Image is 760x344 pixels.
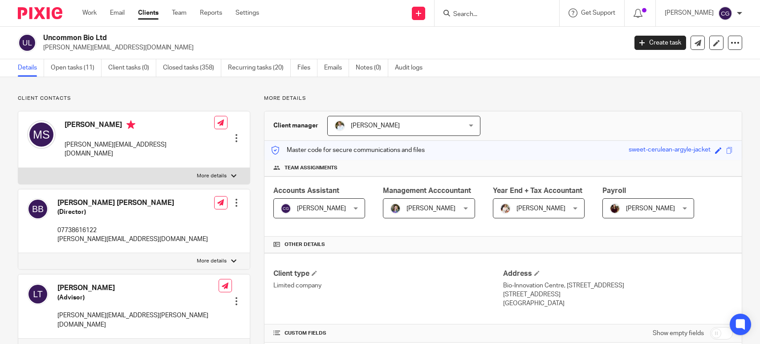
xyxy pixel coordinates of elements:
[57,235,208,244] p: [PERSON_NAME][EMAIL_ADDRESS][DOMAIN_NAME]
[500,203,511,214] img: Kayleigh%20Henson.jpeg
[629,145,711,156] div: sweet-cerulean-argyle-jacket
[236,8,259,17] a: Settings
[197,258,227,265] p: More details
[665,8,714,17] p: [PERSON_NAME]
[51,59,102,77] a: Open tasks (11)
[634,36,686,50] a: Create task
[27,198,49,220] img: svg%3E
[18,59,44,77] a: Details
[108,59,156,77] a: Client tasks (0)
[273,281,503,290] p: Limited company
[273,269,503,278] h4: Client type
[297,205,346,212] span: [PERSON_NAME]
[264,95,742,102] p: More details
[395,59,429,77] a: Audit logs
[503,281,733,290] p: Bio-Innovation Centre, [STREET_ADDRESS]
[452,11,532,19] input: Search
[138,8,159,17] a: Clients
[172,8,187,17] a: Team
[610,203,620,214] img: MaxAcc_Sep21_ElliDeanPhoto_030.jpg
[284,241,325,248] span: Other details
[516,205,565,212] span: [PERSON_NAME]
[626,205,675,212] span: [PERSON_NAME]
[57,198,208,208] h4: [PERSON_NAME] [PERSON_NAME]
[602,187,626,194] span: Payroll
[356,59,388,77] a: Notes (0)
[718,6,732,20] img: svg%3E
[27,283,49,305] img: svg%3E
[273,330,503,337] h4: CUSTOM FIELDS
[351,123,400,129] span: [PERSON_NAME]
[383,187,471,194] span: Management Acccountant
[280,203,291,214] img: svg%3E
[163,59,221,77] a: Closed tasks (358)
[493,187,582,194] span: Year End + Tax Accountant
[200,8,222,17] a: Reports
[43,33,505,43] h2: Uncommon Bio Ltd
[82,8,97,17] a: Work
[273,121,318,130] h3: Client manager
[110,8,125,17] a: Email
[27,120,56,149] img: svg%3E
[503,269,733,278] h4: Address
[273,187,339,194] span: Accounts Assistant
[271,146,425,155] p: Master code for secure communications and files
[284,164,337,172] span: Team assignments
[43,43,621,52] p: [PERSON_NAME][EMAIL_ADDRESS][DOMAIN_NAME]
[57,293,219,302] h5: (Advisor)
[503,299,733,308] p: [GEOGRAPHIC_DATA]
[228,59,291,77] a: Recurring tasks (20)
[581,10,615,16] span: Get Support
[57,226,208,235] p: 07738616122
[65,120,214,131] h4: [PERSON_NAME]
[503,290,733,299] p: [STREET_ADDRESS]
[57,311,219,329] p: [PERSON_NAME][EMAIL_ADDRESS][PERSON_NAME][DOMAIN_NAME]
[126,120,135,129] i: Primary
[390,203,401,214] img: 1530183611242%20(1).jpg
[57,208,208,217] h5: (Director)
[406,205,455,212] span: [PERSON_NAME]
[18,95,250,102] p: Client contacts
[197,172,227,180] p: More details
[65,140,214,159] p: [PERSON_NAME][EMAIL_ADDRESS][DOMAIN_NAME]
[334,120,345,131] img: sarah-royle.jpg
[18,7,62,19] img: Pixie
[18,33,37,52] img: svg%3E
[653,329,704,338] label: Show empty fields
[324,59,349,77] a: Emails
[297,59,317,77] a: Files
[57,283,219,293] h4: [PERSON_NAME]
